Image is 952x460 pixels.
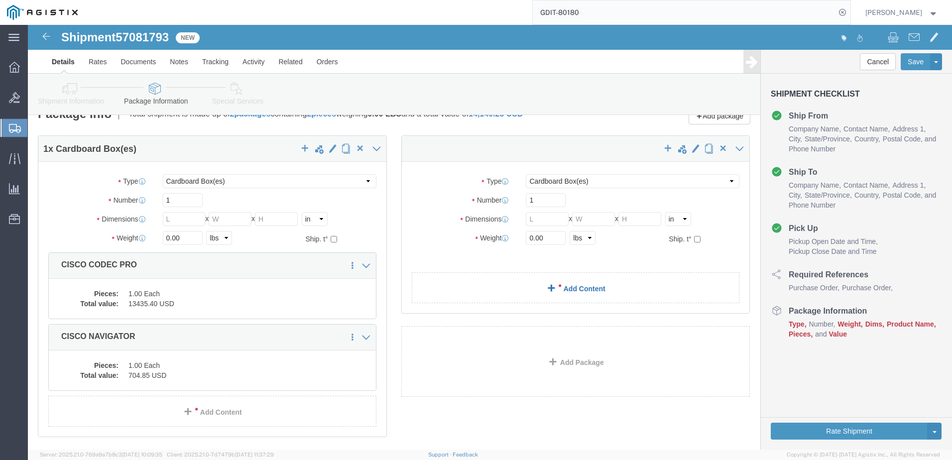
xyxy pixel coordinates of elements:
[533,0,835,24] input: Search for shipment number, reference number
[453,452,478,458] a: Feedback
[787,451,940,459] span: Copyright © [DATE]-[DATE] Agistix Inc., All Rights Reserved
[28,25,952,450] iframe: FS Legacy Container
[167,452,274,458] span: Client: 2025.21.0-7d7479b
[865,6,939,18] button: [PERSON_NAME]
[235,452,274,458] span: [DATE] 11:37:29
[428,452,453,458] a: Support
[122,452,162,458] span: [DATE] 10:09:35
[865,7,922,18] span: Dylan Jewell
[7,5,78,20] img: logo
[40,452,162,458] span: Server: 2025.21.0-769a9a7b8c3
